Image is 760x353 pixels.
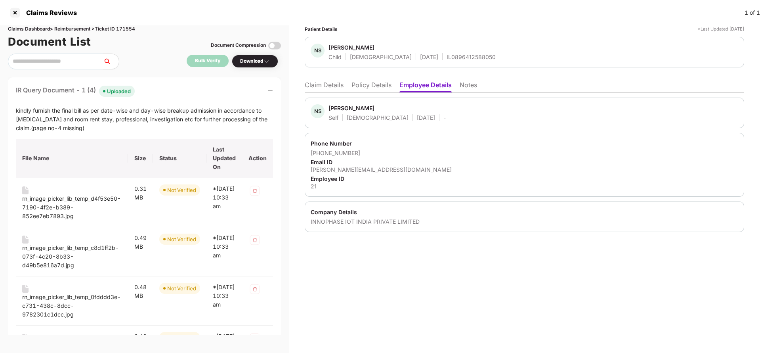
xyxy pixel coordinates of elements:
img: svg+xml;base64,PHN2ZyB4bWxucz0iaHR0cDovL3d3dy53My5vcmcvMjAwMC9zdmciIHdpZHRoPSIxNiIgaGVpZ2h0PSIyMC... [22,186,29,194]
div: 0.48 MB [134,283,147,300]
div: *[DATE] 10:33 am [213,283,236,309]
img: svg+xml;base64,PHN2ZyB4bWxucz0iaHR0cDovL3d3dy53My5vcmcvMjAwMC9zdmciIHdpZHRoPSIzMiIgaGVpZ2h0PSIzMi... [248,184,261,197]
div: rn_image_picker_lib_temp_d4f53e50-7190-4f2e-b389-852ee7eb7893.jpg [22,194,122,221]
img: svg+xml;base64,PHN2ZyB4bWxucz0iaHR0cDovL3d3dy53My5vcmcvMjAwMC9zdmciIHdpZHRoPSIzMiIgaGVpZ2h0PSIzMi... [248,283,261,295]
div: rn_image_picker_lib_temp_0fdddd3e-c731-438c-8dcc-9782301c1dcc.jpg [22,293,122,319]
li: Notes [460,81,477,92]
div: - [443,114,446,121]
div: kindly furnish the final bill as per date-wise and day-wise breakup admission in accordance to [M... [16,106,273,132]
div: [DEMOGRAPHIC_DATA] [350,53,412,61]
div: *[DATE] 10:33 am [213,234,236,260]
div: [PERSON_NAME] [328,104,374,112]
img: svg+xml;base64,PHN2ZyB4bWxucz0iaHR0cDovL3d3dy53My5vcmcvMjAwMC9zdmciIHdpZHRoPSIxNiIgaGVpZ2h0PSIyMC... [22,334,29,342]
li: Claim Details [305,81,344,92]
th: Size [128,139,153,178]
img: svg+xml;base64,PHN2ZyBpZD0iVG9nZ2xlLTMyeDMyIiB4bWxucz0iaHR0cDovL3d3dy53My5vcmcvMjAwMC9zdmciIHdpZH... [268,39,281,52]
div: [PHONE_NUMBER] [311,149,738,157]
div: *[DATE] 10:33 am [213,184,236,211]
li: Employee Details [399,81,452,92]
div: Claims Dashboard > Reimbursement > Ticket ID 171554 [8,25,281,33]
div: Child [328,53,342,61]
div: Claims Reviews [21,9,77,17]
div: 1 of 1 [745,8,760,17]
div: 0.31 MB [134,184,147,202]
div: [PERSON_NAME] [328,44,374,51]
h1: Document List [8,33,91,50]
div: Patient Details [305,25,338,33]
th: Status [153,139,206,178]
div: Phone Number [311,140,738,147]
div: Not Verified [167,284,196,292]
img: svg+xml;base64,PHN2ZyB4bWxucz0iaHR0cDovL3d3dy53My5vcmcvMjAwMC9zdmciIHdpZHRoPSIxNiIgaGVpZ2h0PSIyMC... [22,285,29,293]
div: IR Query Document - 1 (4) [16,85,135,97]
div: [DEMOGRAPHIC_DATA] [347,114,409,121]
div: rn_image_picker_lib_temp_c8d1ff2b-073f-4c20-8b33-d49b5e816a7d.jpg [22,244,122,270]
div: [PERSON_NAME][EMAIL_ADDRESS][DOMAIN_NAME] [311,166,738,173]
div: Self [328,114,338,121]
div: IL0896412588050 [447,53,496,61]
div: Download [240,58,270,65]
div: 0.49 MB [134,234,147,251]
div: NS [311,104,325,118]
div: 0.48 MB [134,332,147,349]
button: search [103,54,119,69]
div: Document Compression [211,42,266,49]
img: svg+xml;base64,PHN2ZyB4bWxucz0iaHR0cDovL3d3dy53My5vcmcvMjAwMC9zdmciIHdpZHRoPSIzMiIgaGVpZ2h0PSIzMi... [248,234,261,246]
span: minus [267,88,273,94]
div: Uploaded [107,87,131,95]
div: Company Details [311,208,738,216]
div: NS [311,44,325,58]
div: [DATE] [417,114,435,121]
th: Action [242,139,273,178]
li: Policy Details [351,81,391,92]
div: Employee ID [311,175,738,182]
th: Last Updated On [206,139,242,178]
img: svg+xml;base64,PHN2ZyB4bWxucz0iaHR0cDovL3d3dy53My5vcmcvMjAwMC9zdmciIHdpZHRoPSIzMiIgaGVpZ2h0PSIzMi... [248,332,261,345]
div: Email ID [311,158,738,166]
div: Bulk Verify [195,57,220,65]
img: svg+xml;base64,PHN2ZyB4bWxucz0iaHR0cDovL3d3dy53My5vcmcvMjAwMC9zdmciIHdpZHRoPSIxNiIgaGVpZ2h0PSIyMC... [22,236,29,244]
div: Not Verified [167,334,196,341]
div: Not Verified [167,235,196,243]
div: 21 [311,182,738,190]
div: *Last Updated [DATE] [698,25,744,33]
div: INNOPHASE IOT INDIA PRIVATE LIMITED [311,218,738,225]
div: Not Verified [167,186,196,194]
div: [DATE] [420,53,438,61]
th: File Name [16,139,128,178]
span: search [103,58,119,65]
img: svg+xml;base64,PHN2ZyBpZD0iRHJvcGRvd24tMzJ4MzIiIHhtbG5zPSJodHRwOi8vd3d3LnczLm9yZy8yMDAwL3N2ZyIgd2... [264,58,270,65]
